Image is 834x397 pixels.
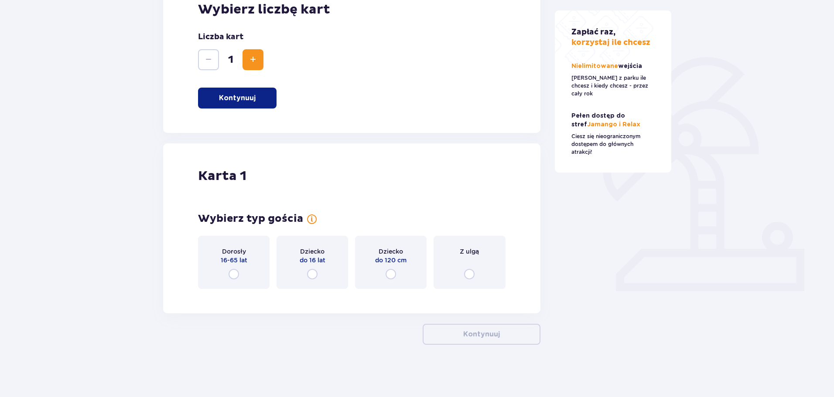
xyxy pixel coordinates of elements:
[198,212,303,225] p: Wybierz typ gościa
[571,27,650,48] p: korzystaj ile chcesz
[221,53,241,66] span: 1
[198,88,277,109] button: Kontynuuj
[379,247,403,256] span: Dziecko
[571,112,655,129] p: Jamango i Relax
[460,247,479,256] span: Z ulgą
[222,247,246,256] span: Dorosły
[423,324,540,345] button: Kontynuuj
[375,256,407,265] span: do 120 cm
[219,93,256,103] p: Kontynuuj
[571,132,655,156] p: Ciesz się nieograniczonym dostępem do głównych atrakcji!
[463,329,500,339] p: Kontynuuj
[571,74,655,98] p: [PERSON_NAME] z parku ile chcesz i kiedy chcesz - przez cały rok
[198,49,219,70] button: Zmniejsz
[571,62,644,71] p: Nielimitowane
[243,49,263,70] button: Zwiększ
[571,113,625,128] span: Pełen dostęp do stref
[198,32,243,42] p: Liczba kart
[300,247,325,256] span: Dziecko
[571,27,615,37] span: Zapłać raz,
[300,256,325,265] span: do 16 lat
[618,63,642,69] span: wejścia
[198,1,506,18] p: Wybierz liczbę kart
[221,256,247,265] span: 16-65 lat
[198,168,246,184] p: Karta 1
